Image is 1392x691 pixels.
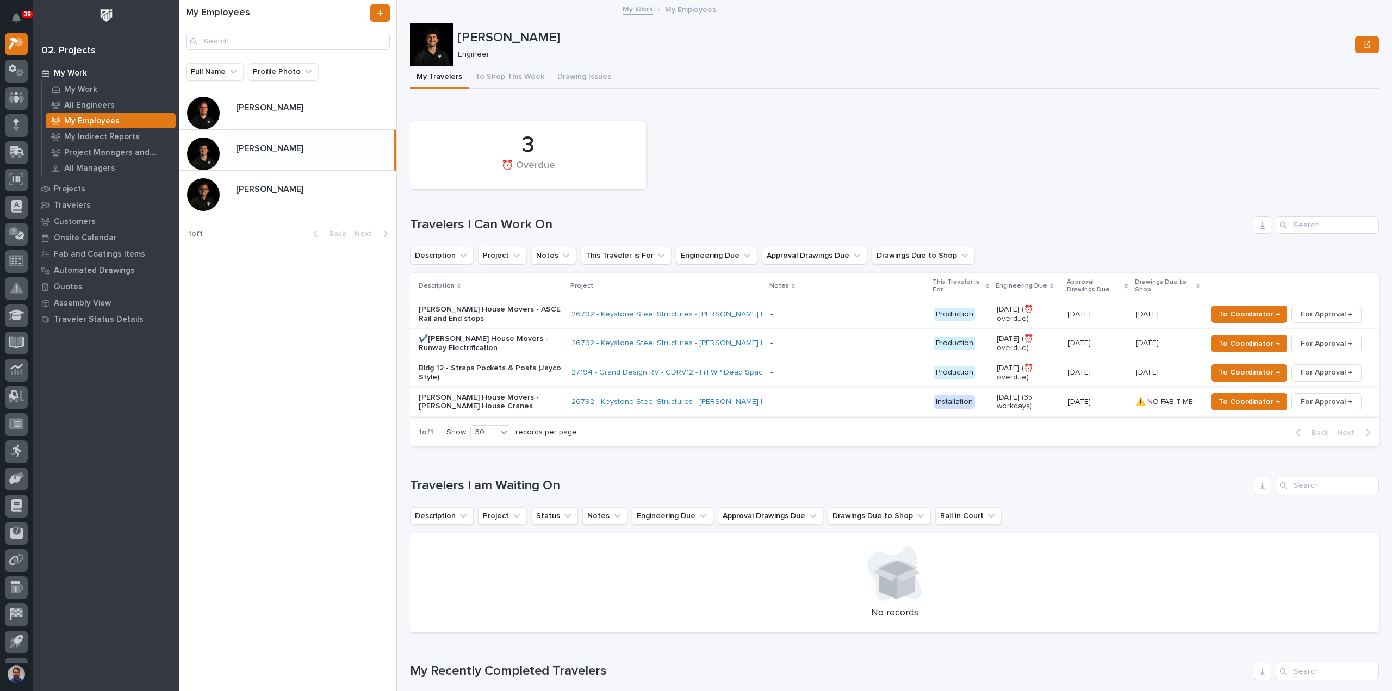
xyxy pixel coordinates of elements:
[186,7,368,19] h1: My Employees
[632,507,713,525] button: Engineering Due
[997,305,1059,323] p: [DATE] (⏰ overdue)
[1067,276,1122,296] p: Approval Drawings Due
[934,308,975,321] div: Production
[64,132,140,142] p: My Indirect Reports
[828,507,931,525] button: Drawings Due to Shop
[33,213,179,229] a: Customers
[423,607,1366,619] p: No records
[1068,339,1127,348] p: [DATE]
[1276,477,1379,494] input: Search
[1305,428,1328,438] span: Back
[1291,306,1362,323] button: For Approval →
[997,393,1059,412] p: [DATE] (35 workdays)
[33,65,179,81] a: My Work
[33,197,179,213] a: Travelers
[410,507,474,525] button: Description
[1301,366,1352,379] span: For Approval →
[54,69,87,78] p: My Work
[570,280,593,292] p: Project
[64,85,97,95] p: My Work
[186,63,244,80] button: Full Name
[54,250,145,259] p: Fab and Coatings Items
[1301,337,1352,350] span: For Approval →
[458,30,1351,46] p: [PERSON_NAME]
[41,45,96,57] div: 02. Projects
[997,334,1059,353] p: [DATE] (⏰ overdue)
[997,364,1059,382] p: [DATE] (⏰ overdue)
[478,507,527,525] button: Project
[1287,428,1333,438] button: Back
[935,507,1002,525] button: Ball in Court
[322,229,346,239] span: Back
[236,141,306,154] p: [PERSON_NAME]
[571,339,784,348] a: 26792 - Keystone Steel Structures - [PERSON_NAME] House
[1333,428,1379,438] button: Next
[1068,310,1127,319] p: [DATE]
[236,101,306,113] p: [PERSON_NAME]
[419,305,563,323] p: [PERSON_NAME] House Movers - ASCE Rail and End stops
[410,217,1250,233] h1: Travelers I Can Work On
[33,278,179,295] a: Quotes
[1301,395,1352,408] span: For Approval →
[54,298,111,308] p: Assembly View
[446,428,466,437] p: Show
[934,337,975,350] div: Production
[1136,308,1161,319] p: [DATE]
[33,295,179,311] a: Assembly View
[571,310,784,319] a: 26792 - Keystone Steel Structures - [PERSON_NAME] House
[676,247,757,264] button: Engineering Due
[478,247,527,264] button: Project
[469,66,551,89] button: To Shop This Week
[1135,276,1194,296] p: Drawings Due to Shop
[42,82,179,97] a: My Work
[186,33,390,50] input: Search
[64,101,115,110] p: All Engineers
[762,247,867,264] button: Approval Drawings Due
[350,229,396,239] button: Next
[179,89,396,130] a: [PERSON_NAME][PERSON_NAME]
[428,132,627,159] div: 3
[42,145,179,160] a: Project Managers and Engineers
[96,5,116,26] img: Workspace Logo
[419,364,563,382] p: Bldg 12 - Straps Pockets & Posts (Jayco Style)
[64,164,115,173] p: All Managers
[458,50,1346,59] p: Engineer
[304,229,350,239] button: Back
[54,282,83,292] p: Quotes
[770,397,773,407] div: -
[1211,306,1287,323] button: To Coordinator →
[54,201,91,210] p: Travelers
[1211,335,1287,352] button: To Coordinator →
[1136,337,1161,348] p: [DATE]
[54,266,135,276] p: Automated Drawings
[179,171,396,211] a: [PERSON_NAME][PERSON_NAME]
[428,160,627,183] div: ⏰ Overdue
[515,428,577,437] p: records per page
[1219,395,1280,408] span: To Coordinator →
[410,247,474,264] button: Description
[1337,428,1361,438] span: Next
[769,280,789,292] p: Notes
[770,368,773,377] div: -
[410,329,1379,358] tr: ✔️[PERSON_NAME] House Movers - Runway Electrification26792 - Keystone Steel Structures - [PERSON_...
[531,247,576,264] button: Notes
[410,387,1379,416] tr: [PERSON_NAME] House Movers - [PERSON_NAME] House Cranes26792 - Keystone Steel Structures - [PERSO...
[571,397,784,407] a: 26792 - Keystone Steel Structures - [PERSON_NAME] House
[410,358,1379,388] tr: Bldg 12 - Straps Pockets & Posts (Jayco Style)27194 - Grand Design RV - GDRV12 - Fill WP Dead Spa...
[236,182,306,195] p: [PERSON_NAME]
[5,663,28,686] button: users-avatar
[419,280,455,292] p: Description
[582,507,627,525] button: Notes
[1211,393,1287,410] button: To Coordinator →
[64,116,120,126] p: My Employees
[531,507,578,525] button: Status
[934,395,975,409] div: Installation
[1276,663,1379,680] div: Search
[33,246,179,262] a: Fab and Coatings Items
[1136,366,1161,377] p: [DATE]
[1219,366,1280,379] span: To Coordinator →
[410,478,1250,494] h1: Travelers I am Waiting On
[54,233,117,243] p: Onsite Calendar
